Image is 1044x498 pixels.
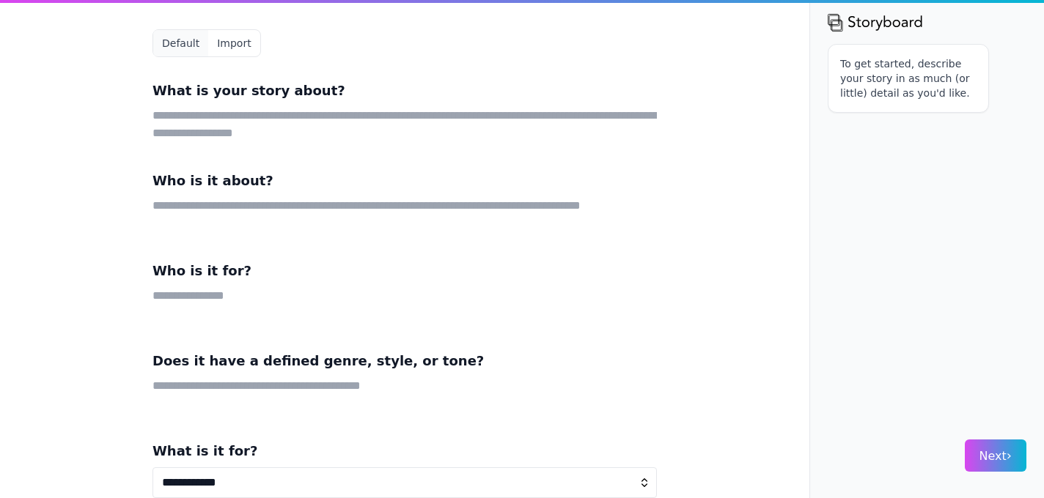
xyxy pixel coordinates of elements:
span: › [1007,447,1012,463]
span: Next [979,449,1012,463]
h3: What is it for? [152,441,657,461]
button: Next› [965,439,1026,472]
button: Default [153,30,208,56]
h3: Who is it about? [152,171,657,191]
button: Import [208,30,260,56]
h3: What is your story about? [152,81,657,101]
img: storyboard [828,12,923,32]
p: To get started, describe your story in as much (or little) detail as you'd like. [840,56,977,100]
h3: Who is it for? [152,261,657,281]
h3: Does it have a defined genre, style, or tone? [152,351,657,371]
